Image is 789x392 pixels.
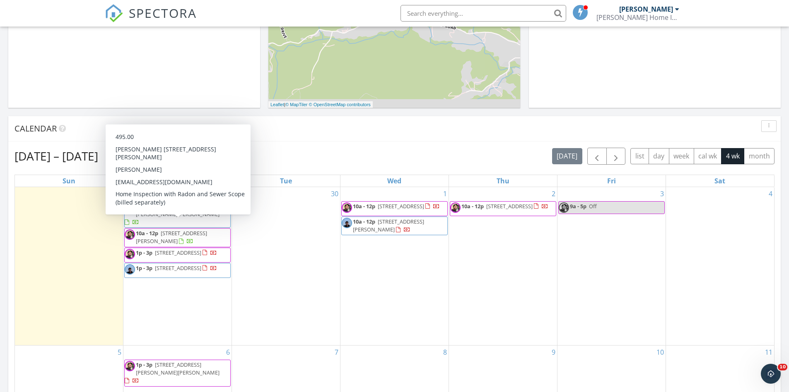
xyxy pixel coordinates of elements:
[329,187,340,200] a: Go to September 30, 2025
[559,202,569,213] img: mugshot.jpg
[224,346,232,359] a: Go to October 6, 2025
[353,202,375,210] span: 10a - 12p
[14,148,98,164] h2: [DATE] – [DATE]
[125,202,135,213] img: img_2694.jpg
[125,264,135,275] img: img_2694.jpg
[136,229,207,245] span: [STREET_ADDRESS][PERSON_NAME]
[589,202,597,210] span: Off
[763,346,774,359] a: Go to October 11, 2025
[155,249,201,256] span: [STREET_ADDRESS]
[125,361,220,384] a: 1p - 3p [STREET_ADDRESS][PERSON_NAME][PERSON_NAME]
[136,361,220,376] span: [STREET_ADDRESS][PERSON_NAME][PERSON_NAME]
[442,346,449,359] a: Go to October 8, 2025
[136,229,158,237] span: 10a - 12p
[596,13,679,22] div: Frisbie Home Inspection
[155,264,201,272] span: [STREET_ADDRESS]
[124,228,231,247] a: 10a - 12p [STREET_ADDRESS][PERSON_NAME]
[125,249,135,259] img: mugshot.jpg
[630,148,649,164] button: list
[606,175,618,187] a: Friday
[552,148,582,164] button: [DATE]
[112,187,123,200] a: Go to September 28, 2025
[136,264,217,272] a: 1p - 3p [STREET_ADDRESS]
[342,202,352,213] img: mugshot.jpg
[570,202,586,210] span: 9a - 5p
[129,4,197,22] span: SPECTORA
[105,4,123,22] img: The Best Home Inspection Software - Spectora
[353,218,424,233] a: 10a - 12p [STREET_ADDRESS][PERSON_NAME]
[15,187,123,346] td: Go to September 28, 2025
[123,187,232,346] td: Go to September 29, 2025
[442,187,449,200] a: Go to October 1, 2025
[587,148,607,165] button: Previous
[221,187,232,200] a: Go to September 29, 2025
[270,102,284,107] a: Leaflet
[125,202,220,226] a: 10a - 12p [STREET_ADDRESS][PERSON_NAME][PERSON_NAME]
[341,217,448,235] a: 10a - 12p [STREET_ADDRESS][PERSON_NAME]
[694,148,722,164] button: cal wk
[450,201,556,216] a: 10a - 12p [STREET_ADDRESS]
[340,187,449,346] td: Go to October 1, 2025
[125,229,135,240] img: mugshot.jpg
[550,187,557,200] a: Go to October 2, 2025
[386,175,403,187] a: Wednesday
[125,361,135,371] img: mugshot.jpg
[744,148,775,164] button: month
[353,218,375,225] span: 10a - 12p
[232,187,340,346] td: Go to September 30, 2025
[486,202,533,210] span: [STREET_ADDRESS]
[341,201,448,216] a: 10a - 12p [STREET_ADDRESS]
[116,346,123,359] a: Go to October 5, 2025
[14,123,57,134] span: Calendar
[449,187,557,346] td: Go to October 2, 2025
[619,5,673,13] div: [PERSON_NAME]
[721,148,744,164] button: 4 wk
[136,361,152,368] span: 1p - 3p
[606,148,626,165] button: Next
[495,175,511,187] a: Thursday
[268,101,373,108] div: |
[761,364,781,384] iframe: Intercom live chat
[342,218,352,228] img: img_2694.jpg
[136,202,220,218] span: [STREET_ADDRESS][PERSON_NAME][PERSON_NAME]
[136,202,158,210] span: 10a - 12p
[353,202,440,210] a: 10a - 12p [STREET_ADDRESS]
[136,264,152,272] span: 1p - 3p
[778,364,787,370] span: 10
[136,249,217,256] a: 1p - 3p [STREET_ADDRESS]
[105,11,197,29] a: SPECTORA
[461,202,484,210] span: 10a - 12p
[136,249,152,256] span: 1p - 3p
[713,175,727,187] a: Saturday
[309,102,371,107] a: © OpenStreetMap contributors
[136,229,207,245] a: 10a - 12p [STREET_ADDRESS][PERSON_NAME]
[550,346,557,359] a: Go to October 9, 2025
[61,175,77,187] a: Sunday
[353,218,424,233] span: [STREET_ADDRESS][PERSON_NAME]
[124,248,231,263] a: 1p - 3p [STREET_ADDRESS]
[649,148,669,164] button: day
[450,202,461,213] img: mugshot.jpg
[767,187,774,200] a: Go to October 4, 2025
[278,175,294,187] a: Tuesday
[124,201,231,228] a: 10a - 12p [STREET_ADDRESS][PERSON_NAME][PERSON_NAME]
[285,102,308,107] a: © MapTiler
[461,202,548,210] a: 10a - 12p [STREET_ADDRESS]
[124,360,231,387] a: 1p - 3p [STREET_ADDRESS][PERSON_NAME][PERSON_NAME]
[401,5,566,22] input: Search everything...
[669,148,694,164] button: week
[666,187,774,346] td: Go to October 4, 2025
[655,346,666,359] a: Go to October 10, 2025
[124,263,231,278] a: 1p - 3p [STREET_ADDRESS]
[378,202,424,210] span: [STREET_ADDRESS]
[659,187,666,200] a: Go to October 3, 2025
[333,346,340,359] a: Go to October 7, 2025
[169,175,187,187] a: Monday
[557,187,666,346] td: Go to October 3, 2025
